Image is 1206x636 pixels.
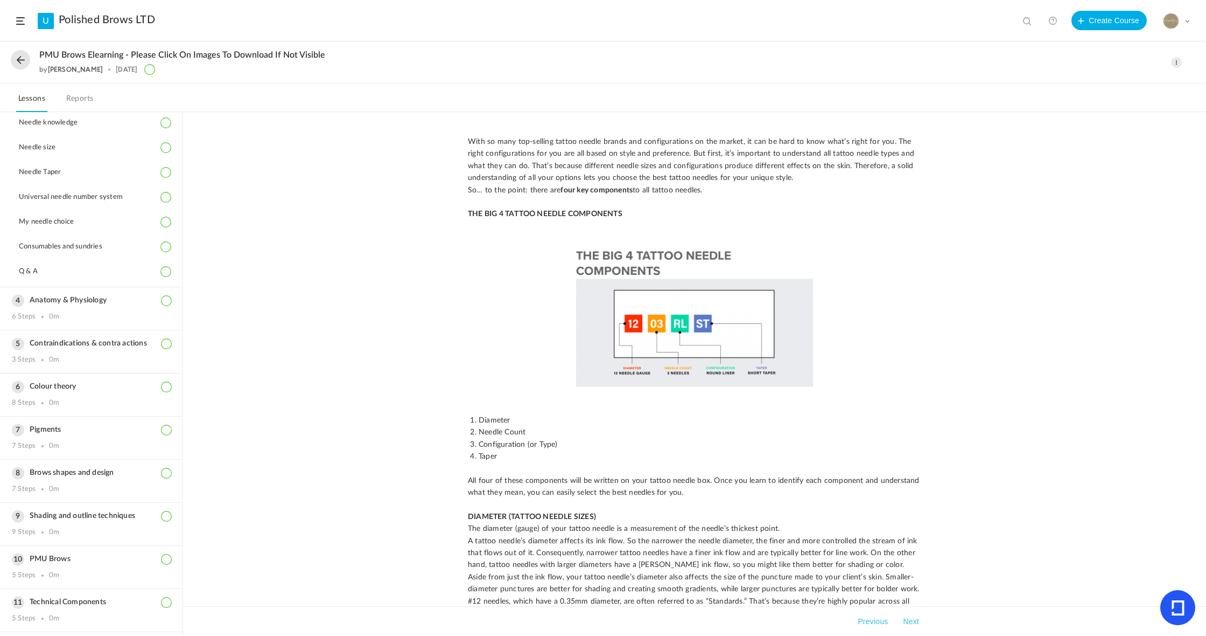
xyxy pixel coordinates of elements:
div: 0m [49,313,59,321]
div: 0m [49,399,59,407]
p: With so many top-selling tattoo needle brands and configurations on the market, it can be hard to... [468,136,921,184]
span: Needle size [19,143,69,152]
a: U [38,13,54,29]
a: [PERSON_NAME] [48,65,103,73]
button: Create Course [1071,11,1147,30]
div: [DATE] [116,66,137,73]
h3: Technical Components [12,598,171,607]
span: Q & A [19,267,51,276]
a: Polished Brows LTD [59,13,155,26]
li: Diameter [479,414,921,426]
span: Consumables and sundries [19,243,116,251]
h3: Contraindications & contra actions [12,339,171,348]
a: Reports [64,92,96,112]
div: 6 Steps [12,313,36,321]
div: 0m [49,442,59,451]
div: 0m [49,485,59,494]
img: img-4830.jpg [468,237,921,398]
h3: Anatomy & Physiology [12,296,171,305]
p: So… to the point: there are to all tattoo needles. [468,184,921,196]
div: 0m [49,614,59,623]
span: Universal needle number system [19,193,136,202]
h3: THE BIG 4 TATTOO NEEDLE COMPONENTS [468,208,921,220]
div: by [39,66,103,73]
div: 7 Steps [12,485,36,494]
li: Needle Count [479,426,921,438]
p: All four of these components will be written on your tattoo needle box. Once you learn to identif... [468,475,921,499]
span: My needle choice [19,218,87,226]
h3: Colour theory [12,382,171,391]
div: 7 Steps [12,442,36,451]
div: 9 Steps [12,528,36,537]
h3: Shading and outline techniques [12,511,171,521]
span: PMU Brows Elearning - please click on images to download if not visible [39,50,325,60]
div: 3 Steps [12,356,36,364]
div: 8 Steps [12,399,36,407]
div: 0m [49,528,59,537]
span: Needle knowledge [19,119,91,127]
p: The diameter (gauge) of your tattoo needle is a measurement of the needle’s thickest point. [468,523,921,535]
li: Taper [479,451,921,462]
button: Next [901,615,921,628]
div: 0m [49,571,59,580]
img: 617fe505-c459-451e-be24-f11bddb9b696.PNG [1163,13,1179,29]
p: A tattoo needle’s diameter affects its ink flow. So the narrower the needle diameter, the finer a... [468,535,921,571]
div: 0m [49,356,59,364]
li: Configuration (or Type) [479,439,921,451]
span: Needle Taper [19,168,74,177]
div: 5 Steps [12,614,36,623]
div: 5 Steps [12,571,36,580]
h3: Pigments [12,425,171,434]
h2: DIAMETER (TATTOO NEEDLE SIZES) [468,511,921,523]
p: Aside from just the ink flow, your tattoo needle’s diameter also affects the size of the puncture... [468,571,921,620]
button: Previous [856,615,890,628]
h3: Brows shapes and design [12,468,171,478]
strong: four key components [560,186,633,194]
h3: PMU Brows [12,555,171,564]
a: Lessons [16,92,47,112]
